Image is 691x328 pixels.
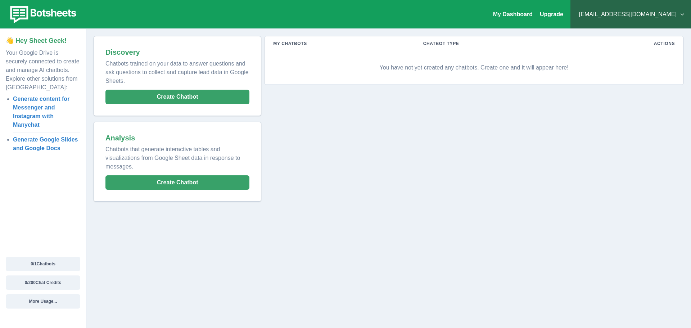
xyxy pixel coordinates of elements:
[273,57,675,78] p: You have not yet created any chatbots. Create one and it will appear here!
[6,4,78,24] img: botsheets-logo.png
[571,36,683,51] th: Actions
[105,142,249,171] p: Chatbots that generate interactive tables and visualizations from Google Sheet data in response t...
[576,7,685,22] button: [EMAIL_ADDRESS][DOMAIN_NAME]
[6,294,80,309] button: More Usage...
[13,96,69,128] a: Generate content for Messenger and Instagram with Manychat
[105,90,249,104] button: Create Chatbot
[105,57,249,85] p: Chatbots trained on your data to answer questions and ask questions to collect and capture lead d...
[13,136,78,151] a: Generate Google Slides and Google Docs
[6,36,80,46] p: 👋 Hey Sheet Geek!
[6,275,80,290] button: 0/200Chat Credits
[540,11,563,17] a: Upgrade
[415,36,571,51] th: Chatbot Type
[6,257,80,271] button: 0/1Chatbots
[105,134,249,142] h2: Analysis
[493,11,533,17] a: My Dashboard
[265,36,414,51] th: My Chatbots
[105,48,249,57] h2: Discovery
[105,175,249,190] button: Create Chatbot
[6,46,80,92] p: Your Google Drive is securely connected to create and manage AI chatbots. Explore other solutions...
